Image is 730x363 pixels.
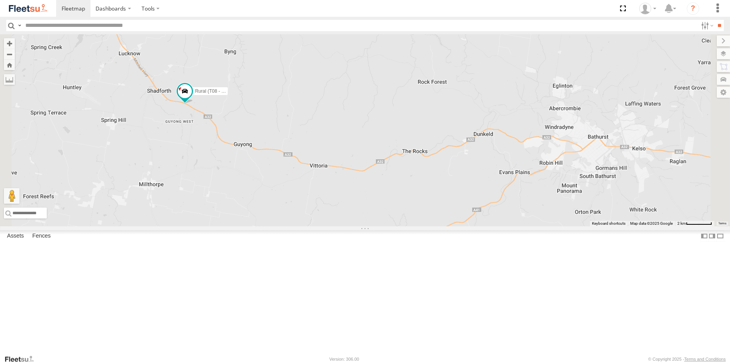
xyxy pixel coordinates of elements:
[708,230,716,241] label: Dock Summary Table to the Right
[4,60,15,70] button: Zoom Home
[717,87,730,98] label: Map Settings
[4,38,15,49] button: Zoom in
[330,357,359,361] div: Version: 306.00
[698,20,715,31] label: Search Filter Options
[8,3,48,14] img: fleetsu-logo-horizontal.svg
[4,355,40,363] a: Visit our Website
[195,88,261,93] span: Rural (T08 - [PERSON_NAME])
[28,231,55,241] label: Fences
[4,49,15,60] button: Zoom out
[675,221,714,226] button: Map Scale: 2 km per 63 pixels
[687,2,699,15] i: ?
[684,357,726,361] a: Terms and Conditions
[716,230,724,241] label: Hide Summary Table
[4,188,19,204] button: Drag Pegman onto the map to open Street View
[3,231,28,241] label: Assets
[4,74,15,85] label: Measure
[16,20,23,31] label: Search Query
[636,3,659,14] div: Matt Smith
[700,230,708,241] label: Dock Summary Table to the Left
[718,222,726,225] a: Terms (opens in new tab)
[630,221,673,226] span: Map data ©2025 Google
[677,221,686,226] span: 2 km
[648,357,726,361] div: © Copyright 2025 -
[592,221,625,226] button: Keyboard shortcuts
